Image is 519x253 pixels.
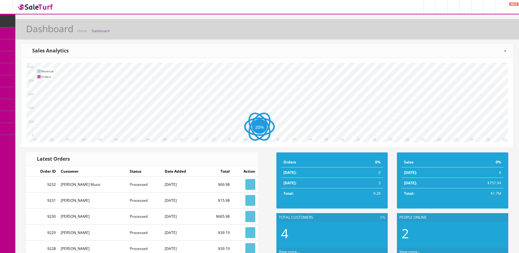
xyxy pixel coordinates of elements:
[283,170,296,175] strong: [DATE]:
[276,213,388,222] div: Total Customers
[127,224,162,240] td: Processed
[203,166,232,177] td: Total
[58,177,128,193] td: [PERSON_NAME] Music
[341,157,383,167] td: 0%
[162,177,203,193] td: [DATE]
[162,193,203,209] td: [DATE]
[26,177,58,193] td: 9232
[341,178,383,188] td: 3
[402,226,504,240] h2: 2
[127,193,162,209] td: Processed
[203,224,232,240] td: $39.19
[203,177,232,193] td: $69.98
[341,188,383,199] td: 9.2K
[451,188,504,199] td: $1.7M
[41,74,54,79] td: Orders
[451,167,504,178] td: $
[33,156,70,162] h3: Latest Orders
[17,3,54,11] img: SaleTurf
[380,215,385,220] span: 0%
[41,68,54,74] td: Revenue
[26,193,58,209] td: 9231
[162,224,203,240] td: [DATE]
[404,180,417,186] strong: [DATE]:
[26,224,58,240] td: 9229
[58,166,128,177] td: Customer
[28,48,69,54] h3: Sales Analytics
[397,213,508,222] div: People Online
[281,226,383,240] h2: 4
[283,180,296,186] strong: [DATE]:
[92,29,110,33] a: Dashboard
[283,191,294,196] strong: Total:
[26,166,58,177] td: Order ID
[127,209,162,224] td: Processed
[281,157,341,167] td: Orders
[203,209,232,224] td: $665.98
[404,191,414,196] strong: Total:
[402,157,451,167] td: Sales
[58,209,128,224] td: [PERSON_NAME]
[509,2,519,6] span: HELP
[341,167,383,178] td: 0
[203,193,232,209] td: $15.98
[232,166,258,177] td: Action
[404,170,417,175] strong: [DATE]:
[162,209,203,224] td: [DATE]
[58,193,128,209] td: [PERSON_NAME]
[451,178,504,188] td: $751.94
[77,29,87,33] a: Home
[162,166,203,177] td: Date Added
[58,224,128,240] td: [PERSON_NAME]
[127,166,162,177] td: Status
[26,209,58,224] td: 9230
[26,24,73,34] h1: Dashboard
[451,157,504,167] td: 0%
[127,177,162,193] td: Processed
